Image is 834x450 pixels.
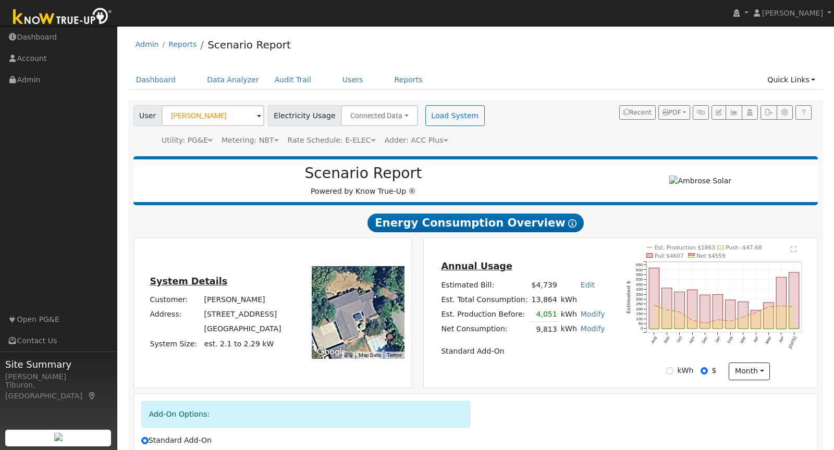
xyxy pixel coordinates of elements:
span: [PERSON_NAME] [762,9,823,17]
td: System Size [202,336,283,351]
circle: onclick="" [793,306,795,308]
text: 250 [636,302,643,307]
td: $4,739 [530,278,559,292]
text: May [765,336,772,345]
td: [GEOGRAPHIC_DATA] [202,322,283,336]
div: [PERSON_NAME] [5,371,112,382]
a: Scenario Report [207,39,291,51]
a: Reports [387,70,431,90]
rect: onclick="" [738,302,749,329]
circle: onclick="" [704,322,706,324]
text: 350 [636,292,643,297]
a: Modify [581,324,605,333]
td: [PERSON_NAME] [202,293,283,307]
button: Login As [742,105,758,120]
text: 200 [636,307,643,311]
rect: onclick="" [688,290,698,329]
text: 600 [636,268,643,272]
rect: onclick="" [726,300,736,329]
text: Net $4559 [697,253,726,259]
text: Mar [740,335,747,344]
span: Energy Consumption Overview [367,214,583,232]
rect: onclick="" [764,303,774,329]
circle: onclick="" [768,306,770,308]
button: Multi-Series Graph [726,105,742,120]
input: Select a User [162,105,264,126]
text: 650 [636,262,643,267]
a: Modify [581,310,605,318]
button: month [729,362,770,380]
a: Open this area in Google Maps (opens a new window) [314,345,349,359]
div: Adder: ACC Plus [385,135,448,146]
circle: onclick="" [730,320,731,322]
text: Push -$47.68 [726,244,762,251]
a: Admin [136,40,159,48]
rect: onclick="" [662,288,672,329]
rect: onclick="" [713,295,723,329]
td: kWh [559,292,607,307]
span: User [133,105,162,126]
span: Alias: HETOUCN [288,136,376,144]
text: Jun [778,336,785,344]
div: Add-On Options: [141,401,470,428]
rect: onclick="" [777,277,787,329]
a: Help Link [795,105,812,120]
div: Utility: PG&E [162,135,213,146]
td: kWh [559,322,579,337]
span: est. 2.1 to 2.29 kW [204,340,274,348]
u: Annual Usage [441,261,512,271]
div: Metering: NBT [222,135,279,146]
circle: onclick="" [692,319,693,321]
text: [DATE] [788,336,798,349]
a: Edit [581,281,595,289]
button: Connected Data [341,105,418,126]
button: Recent [619,105,656,120]
circle: onclick="" [755,312,757,314]
td: kWh [559,307,579,322]
input: kWh [666,367,673,374]
text: Pull $4607 [655,253,684,259]
td: Customer: [148,293,202,307]
rect: onclick="" [674,292,685,329]
img: Know True-Up [8,6,117,29]
text: Estimated $ [625,281,631,314]
text: 500 [636,277,643,282]
text: Est. Production $1863 [655,244,715,251]
a: Quick Links [759,70,823,90]
text: 550 [636,272,643,277]
circle: onclick="" [679,311,680,313]
circle: onclick="" [717,319,719,321]
td: Estimated Bill: [439,278,530,292]
div: Powered by Know True-Up ® [139,165,588,197]
text: Oct [676,335,683,344]
text: 300 [636,297,643,302]
text: 150 [636,311,643,316]
text: 0 [641,327,643,331]
label: Standard Add-On [141,435,212,446]
u: System Details [150,276,227,286]
circle: onclick="" [666,309,668,311]
td: [STREET_ADDRESS] [202,307,283,322]
td: System Size: [148,336,202,351]
text: 50 [639,321,643,326]
rect: onclick="" [789,272,800,329]
img: Google [314,345,349,359]
td: Est. Total Consumption: [439,292,530,307]
button: Edit User [712,105,726,120]
div: Tiburon, [GEOGRAPHIC_DATA] [5,380,112,402]
h2: Scenario Report [144,165,583,182]
rect: onclick="" [649,268,659,329]
button: Keyboard shortcuts [345,352,352,359]
text: Nov [689,336,696,344]
text: Aug [651,336,658,344]
button: Map Data [359,352,381,359]
span: Site Summary [5,357,112,371]
label: kWh [677,365,693,376]
a: Data Analyzer [199,70,267,90]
